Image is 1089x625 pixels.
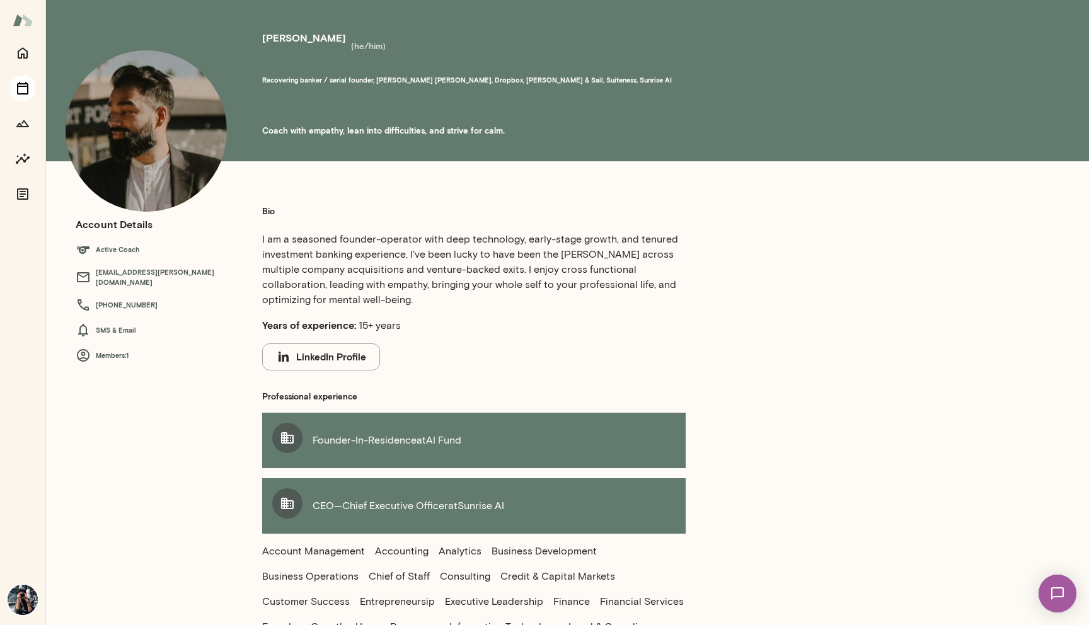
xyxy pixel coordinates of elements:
[351,40,386,53] h5: (he/him)
[262,545,365,557] span: Account Management
[66,50,227,212] img: Deepak Shrivastava
[600,595,684,607] span: Financial Services
[262,232,686,307] p: I am a seasoned founder-operator with deep technology, early-stage growth, and tenured investment...
[76,297,237,312] h6: [PHONE_NUMBER]
[369,570,430,582] span: Chief of Staff
[262,205,686,218] h5: Bio
[10,146,35,171] button: Insights
[13,8,33,32] img: Mento
[439,545,481,557] span: Analytics
[76,242,237,257] h6: Active Coach
[10,111,35,136] button: Growth Plan
[262,595,350,607] span: Customer Success
[76,323,237,338] h6: SMS & Email
[10,181,35,207] button: Documents
[492,545,597,557] span: Business Development
[553,595,590,607] span: Finance
[10,40,35,66] button: Home
[10,76,35,101] button: Sessions
[8,585,38,615] img: Mehtab Chithiwala
[262,115,1018,137] h5: Coach with empathy, lean into difficulties, and strive for calm.
[445,595,543,607] span: Executive Leadership
[76,267,237,287] h6: [EMAIL_ADDRESS][PERSON_NAME][DOMAIN_NAME]
[313,498,504,513] p: CEO—Chief Executive Officer at Sunrise AI
[262,343,380,370] button: LinkedIn Profile
[76,348,237,363] h6: Members: 1
[313,433,461,448] p: Founder-In-Residence at AI Fund
[262,75,1018,85] h6: Recovering banker / serial founder , [PERSON_NAME] [PERSON_NAME], Dropbox, [PERSON_NAME] & Sail, ...
[262,570,359,582] span: Business Operations
[360,595,435,607] span: Entrepreneursip
[262,30,346,45] h4: [PERSON_NAME]
[375,545,429,557] span: Accounting
[500,570,615,582] span: Credit & Capital Markets
[262,391,686,403] h5: Professional experience
[440,570,490,582] span: Consulting
[262,319,356,331] b: Years of experience:
[76,217,153,232] h6: Account Details
[262,318,686,333] p: 15+ years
